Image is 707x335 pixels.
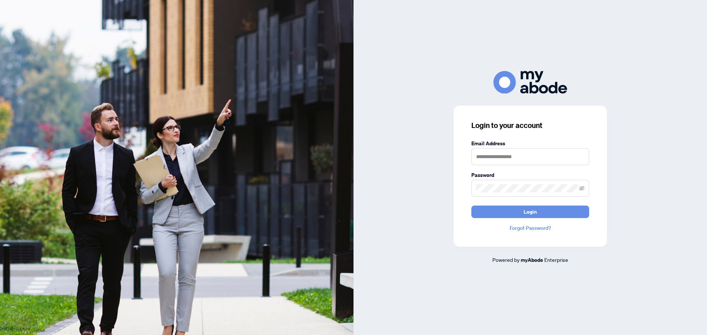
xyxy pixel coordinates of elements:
[471,139,589,147] label: Email Address
[579,186,584,191] span: eye-invisible
[471,206,589,218] button: Login
[544,256,568,263] span: Enterprise
[521,256,543,264] a: myAbode
[471,120,589,131] h3: Login to your account
[471,224,589,232] a: Forgot Password?
[471,171,589,179] label: Password
[492,256,520,263] span: Powered by
[524,206,537,218] span: Login
[493,71,567,93] img: ma-logo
